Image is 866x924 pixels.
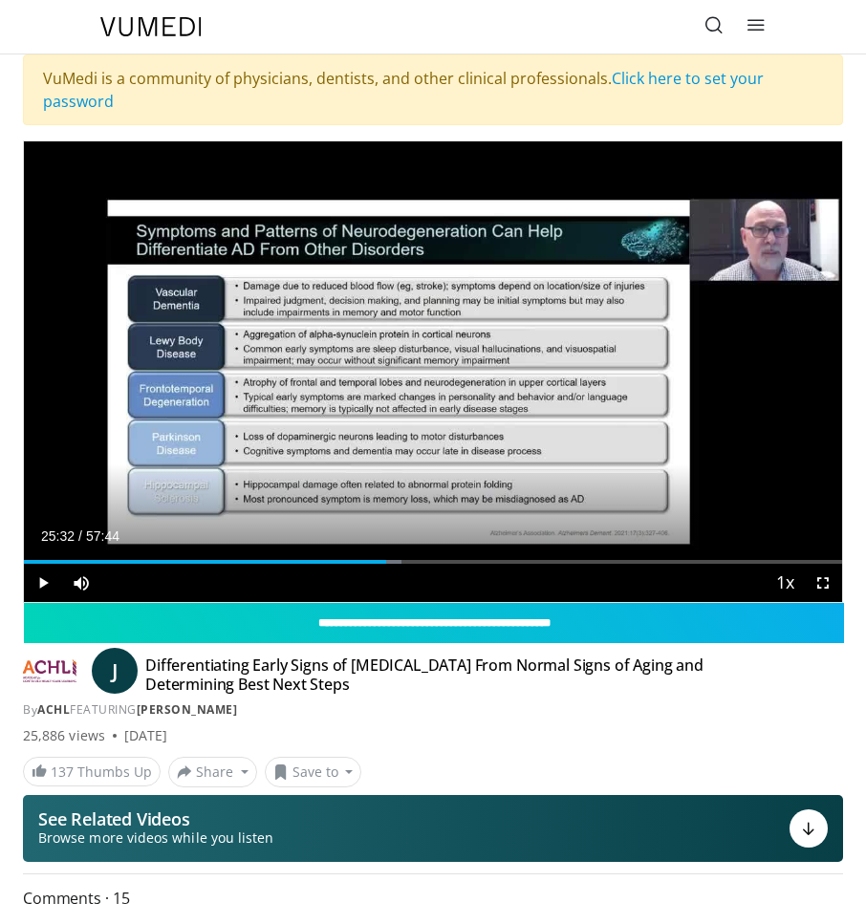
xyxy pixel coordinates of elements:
span: 137 [51,763,74,781]
button: See Related Videos Browse more videos while you listen [23,795,843,862]
button: Fullscreen [804,564,842,602]
div: VuMedi is a community of physicians, dentists, and other clinical professionals. [23,54,843,125]
video-js: Video Player [24,141,842,602]
a: [PERSON_NAME] [137,701,238,718]
button: Play [24,564,62,602]
a: 137 Thumbs Up [23,757,161,786]
img: ACHL [23,655,76,686]
img: VuMedi Logo [100,17,202,36]
button: Mute [62,564,100,602]
button: Playback Rate [766,564,804,602]
div: By FEATURING [23,701,843,719]
span: 25,886 views [23,726,105,745]
span: 57:44 [86,528,119,544]
span: Browse more videos while you listen [38,828,273,848]
button: Share [168,757,257,787]
div: [DATE] [124,726,167,745]
a: ACHL [37,701,70,718]
div: Progress Bar [24,560,842,564]
span: 25:32 [41,528,75,544]
h4: Differentiating Early Signs of [MEDICAL_DATA] From Normal Signs of Aging and Determining Best Nex... [145,655,728,694]
p: See Related Videos [38,809,273,828]
span: / [78,528,82,544]
a: J [92,648,138,694]
button: Save to [265,757,362,787]
span: Comments 15 [23,886,843,911]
